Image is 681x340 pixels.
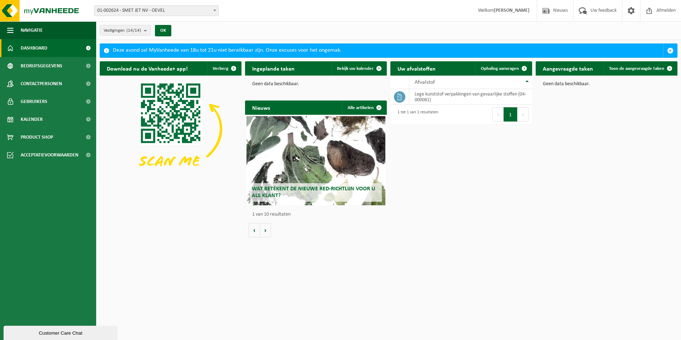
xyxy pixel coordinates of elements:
button: 1 [504,107,518,122]
a: Bekijk uw kalender [331,61,386,76]
span: Ophaling aanvragen [481,66,519,71]
a: Alle artikelen [342,101,386,115]
span: Navigatie [21,21,43,39]
button: Next [518,107,529,122]
p: 1 van 10 resultaten [252,212,383,217]
span: Vestigingen [104,25,141,36]
count: (14/14) [126,28,141,33]
span: Gebruikers [21,93,47,110]
span: Wat betekent de nieuwe RED-richtlijn voor u als klant? [252,186,375,199]
button: Previous [492,107,504,122]
span: Bekijk uw kalender [337,66,374,71]
span: Afvalstof [415,79,435,85]
div: Deze avond zal MyVanheede van 18u tot 21u niet bereikbaar zijn. Onze excuses voor het ongemak. [113,44,663,57]
span: Contactpersonen [21,75,62,93]
span: Dashboard [21,39,47,57]
a: Ophaling aanvragen [475,61,531,76]
h2: Uw afvalstoffen [390,61,443,75]
h2: Nieuws [245,101,277,114]
h2: Aangevraagde taken [536,61,600,75]
span: Toon de aangevraagde taken [609,66,664,71]
span: Bedrijfsgegevens [21,57,62,75]
a: Wat betekent de nieuwe RED-richtlijn voor u als klant? [246,116,385,205]
button: Verberg [207,61,241,76]
button: Vorige [249,223,260,237]
span: 01-002624 - SMET JET NV - OEVEL [94,5,219,16]
h2: Ingeplande taken [245,61,302,75]
td: lege kunststof verpakkingen van gevaarlijke stoffen (04-000081) [409,89,532,105]
button: Vestigingen(14/14) [100,25,151,36]
img: Download de VHEPlus App [100,76,241,182]
span: Product Shop [21,128,53,146]
span: 01-002624 - SMET JET NV - OEVEL [94,6,218,16]
p: Geen data beschikbaar. [252,82,380,87]
div: 1 tot 1 van 1 resultaten [394,107,438,122]
span: Kalender [21,110,43,128]
span: Acceptatievoorwaarden [21,146,78,164]
h2: Download nu de Vanheede+ app! [100,61,195,75]
span: Verberg [213,66,228,71]
button: OK [155,25,171,36]
button: Volgende [260,223,271,237]
iframe: chat widget [4,324,119,340]
p: Geen data beschikbaar. [543,82,670,87]
a: Toon de aangevraagde taken [603,61,677,76]
strong: [PERSON_NAME] [494,8,530,13]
